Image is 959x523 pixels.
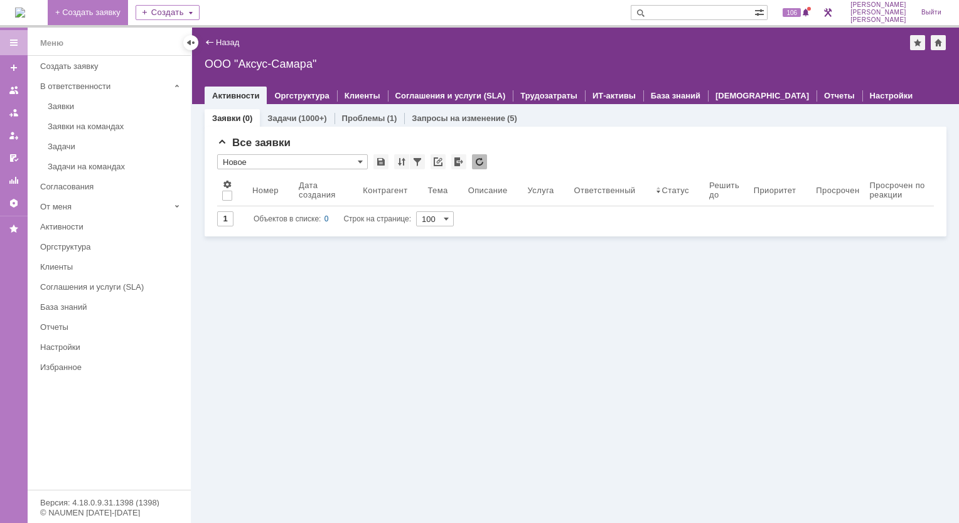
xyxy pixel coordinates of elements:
div: Скопировать ссылку на список [431,154,446,169]
div: Ответственный [574,186,636,195]
div: Задачи [48,142,183,151]
a: Перейти в интерфейс администратора [820,5,835,20]
div: Согласования [40,182,183,191]
span: [PERSON_NAME] [850,9,906,16]
div: Тема [427,186,447,195]
div: Фильтрация... [410,154,425,169]
div: (1000+) [298,114,326,123]
div: ООО "Аксус-Самара" [205,58,946,70]
a: Клиенты [35,257,188,277]
div: Оргструктура [40,242,183,251]
a: [DEMOGRAPHIC_DATA] [715,91,809,100]
span: [PERSON_NAME] [850,1,906,9]
th: Дата создания [294,174,358,206]
div: Активности [40,222,183,231]
div: Решить до [709,181,744,199]
th: Тема [422,174,463,206]
div: Соглашения и услуги (SLA) [40,282,183,292]
a: Соглашения и услуги (SLA) [395,91,506,100]
a: База знаний [35,297,188,317]
span: Расширенный поиск [754,6,767,18]
a: Настройки [4,193,24,213]
a: Оргструктура [274,91,329,100]
div: Просрочен по реакции [869,181,929,199]
div: Задачи на командах [48,162,183,171]
span: Настройки [222,179,232,189]
a: Перейти на домашнюю страницу [15,8,25,18]
a: Заявки на командах [4,80,24,100]
div: От меня [40,202,169,211]
div: Статус [662,186,689,195]
div: Сохранить вид [373,154,388,169]
span: Все заявки [217,137,291,149]
a: Отчеты [4,171,24,191]
div: Описание [468,186,508,195]
a: Мои согласования [4,148,24,168]
a: Заявки [212,114,240,123]
a: Создать заявку [35,56,188,76]
th: Услуга [523,174,569,206]
div: Меню [40,36,63,51]
div: Дата создания [299,181,343,199]
a: Согласования [35,177,188,196]
a: Задачи [43,137,188,156]
th: Номер [247,174,294,206]
div: Заявки на командах [48,122,183,131]
th: Контрагент [358,174,422,206]
a: Активности [35,217,188,236]
a: Создать заявку [4,58,24,78]
div: Добавить в избранное [910,35,925,50]
span: [PERSON_NAME] [850,16,906,24]
div: В ответственности [40,82,169,91]
div: Номер [252,186,279,195]
div: Избранное [40,362,169,372]
a: Активности [212,91,259,100]
div: База знаний [40,302,183,312]
div: Скрыть меню [183,35,198,50]
div: (0) [242,114,252,123]
div: Создать заявку [40,61,183,71]
a: База знаний [651,91,700,100]
div: Создать [136,5,200,20]
div: Сортировка... [394,154,409,169]
div: Заявки [48,102,183,111]
div: Настройки [40,342,183,352]
a: Заявки на командах [43,117,188,136]
th: Ответственный [569,174,651,206]
a: Задачи [267,114,296,123]
i: Строк на странице: [254,211,411,226]
div: Контрагент [363,186,407,195]
img: logo [15,8,25,18]
a: Задачи на командах [43,157,188,176]
a: Оргструктура [35,237,188,256]
a: Мои заявки [4,125,24,145]
span: Объектов в списке: [254,214,321,223]
div: (1) [387,114,397,123]
a: Соглашения и услуги (SLA) [35,277,188,297]
a: ИТ-активы [592,91,636,100]
a: Назад [216,38,239,47]
a: Настройки [870,91,913,100]
a: Отчеты [824,91,855,100]
div: © NAUMEN [DATE]-[DATE] [40,509,178,517]
a: Заявки [43,97,188,116]
div: Экспорт списка [451,154,466,169]
a: Отчеты [35,317,188,337]
div: 0 [324,211,329,226]
div: (5) [507,114,517,123]
div: Отчеты [40,322,183,332]
a: Запросы на изменение [412,114,505,123]
div: Просрочен [816,186,859,195]
div: Версия: 4.18.0.9.31.1398 (1398) [40,499,178,507]
div: Приоритет [754,186,796,195]
div: Сделать домашней страницей [931,35,946,50]
a: Настройки [35,337,188,357]
div: Услуга [528,186,554,195]
div: Обновлять список [472,154,487,169]
span: 106 [783,8,801,17]
a: Клиенты [345,91,380,100]
a: Проблемы [342,114,385,123]
th: Приоритет [749,174,812,206]
div: Клиенты [40,262,183,272]
th: Статус [651,174,704,206]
